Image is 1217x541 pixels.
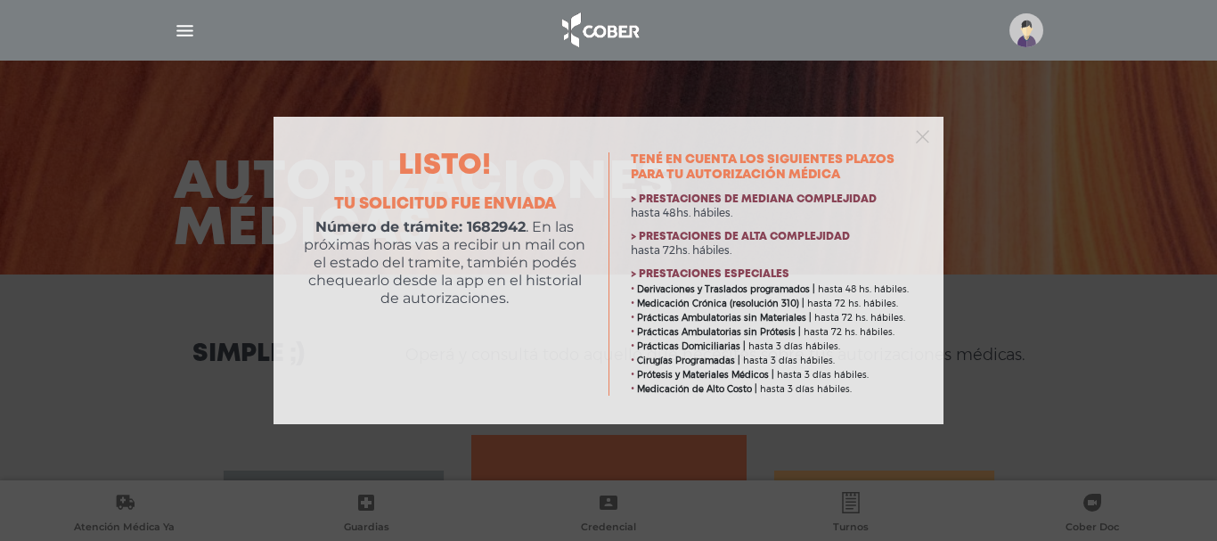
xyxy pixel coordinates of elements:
[637,355,740,366] b: Cirugías Programadas |
[637,326,801,338] b: Prácticas Ambulatorias sin Prótesis |
[631,268,915,281] h4: > Prestaciones especiales
[631,243,915,258] p: hasta 72hs. hábiles.
[777,369,869,381] span: hasta 3 días hábiles.
[637,369,774,381] b: Prótesis y Materiales Médicos |
[818,283,909,295] span: hasta 48 hs. hábiles.
[302,195,587,215] h4: Tu solicitud fue enviada
[637,312,812,324] b: Prácticas Ambulatorias sin Materiales |
[631,231,915,243] h4: > Prestaciones de alta complejidad
[631,193,915,206] h4: > Prestaciones de mediana complejidad
[631,152,915,183] h3: Tené en cuenta los siguientes plazos para tu autorización médica
[807,298,898,309] span: hasta 72 hs. hábiles.
[804,326,894,338] span: hasta 72 hs. hábiles.
[302,152,587,181] h2: Listo!
[748,340,840,352] span: hasta 3 días hábiles.
[637,383,757,395] b: Medicación de Alto Costo |
[302,218,587,307] p: . En las próximas horas vas a recibir un mail con el estado del tramite, también podés chequearlo...
[637,283,815,295] b: Derivaciones y Traslados programados |
[315,218,526,235] b: Número de trámite: 1682942
[637,298,805,309] b: Medicación Crónica (resolución 310) |
[631,206,915,220] p: hasta 48hs. hábiles.
[743,355,835,366] span: hasta 3 días hábiles.
[760,383,852,395] span: hasta 3 días hábiles.
[814,312,905,324] span: hasta 72 hs. hábiles.
[637,340,746,352] b: Prácticas Domiciliarias |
